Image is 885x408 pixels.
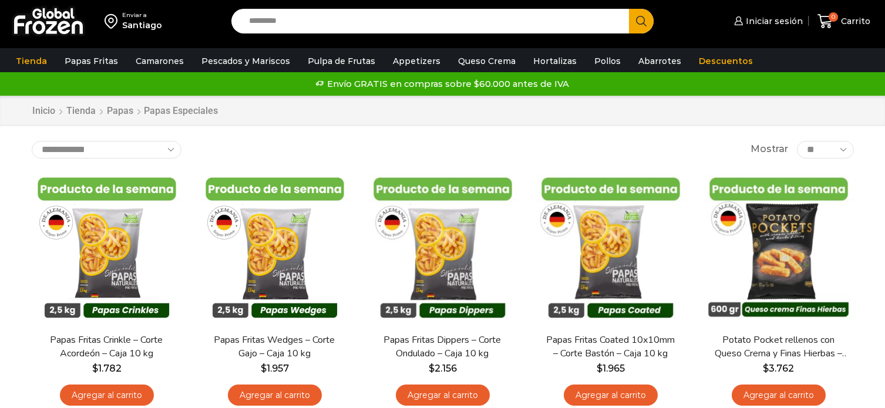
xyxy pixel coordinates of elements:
a: Pollos [588,50,627,72]
a: Iniciar sesión [731,9,803,33]
span: $ [763,363,769,374]
bdi: 1.782 [92,363,122,374]
a: Abarrotes [632,50,687,72]
img: address-field-icon.svg [105,11,122,31]
a: Potato Pocket rellenos con Queso Crema y Finas Hierbas – Caja 8.4 kg [711,333,846,360]
span: $ [429,363,435,374]
span: Iniciar sesión [743,15,803,27]
bdi: 1.965 [597,363,625,374]
a: Tienda [66,104,96,118]
div: Santiago [122,19,162,31]
a: Queso Crema [452,50,521,72]
select: Pedido de la tienda [32,141,181,159]
span: 0 [829,12,838,22]
bdi: 2.156 [429,363,457,374]
span: $ [597,363,603,374]
a: Papas Fritas Coated 10x10mm – Corte Bastón – Caja 10 kg [543,333,678,360]
div: Enviar a [122,11,162,19]
a: Papas [106,104,134,118]
a: Papas Fritas [59,50,124,72]
span: $ [92,363,98,374]
a: Agregar al carrito: “Papas Fritas Crinkle - Corte Acordeón - Caja 10 kg” [60,385,154,406]
a: Inicio [32,104,56,118]
a: 0 Carrito [815,8,873,35]
a: Pescados y Mariscos [196,50,296,72]
a: Tienda [10,50,53,72]
a: Descuentos [693,50,759,72]
bdi: 3.762 [763,363,794,374]
a: Papas Fritas Wedges – Corte Gajo – Caja 10 kg [207,333,342,360]
span: $ [261,363,267,374]
a: Camarones [130,50,190,72]
a: Papas Fritas Dippers – Corte Ondulado – Caja 10 kg [375,333,510,360]
span: Carrito [838,15,870,27]
a: Pulpa de Frutas [302,50,381,72]
nav: Breadcrumb [32,104,218,118]
a: Agregar al carrito: “Papas Fritas Coated 10x10mm - Corte Bastón - Caja 10 kg” [564,385,658,406]
a: Papas Fritas Crinkle – Corte Acordeón – Caja 10 kg [39,333,174,360]
bdi: 1.957 [261,363,289,374]
a: Appetizers [387,50,446,72]
h1: Papas Especiales [144,105,218,116]
a: Agregar al carrito: “Papas Fritas Dippers - Corte Ondulado - Caja 10 kg” [396,385,490,406]
a: Hortalizas [527,50,583,72]
a: Agregar al carrito: “Papas Fritas Wedges – Corte Gajo - Caja 10 kg” [228,385,322,406]
a: Agregar al carrito: “Potato Pocket rellenos con Queso Crema y Finas Hierbas - Caja 8.4 kg” [732,385,826,406]
span: Mostrar [751,143,788,156]
button: Search button [629,9,654,33]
